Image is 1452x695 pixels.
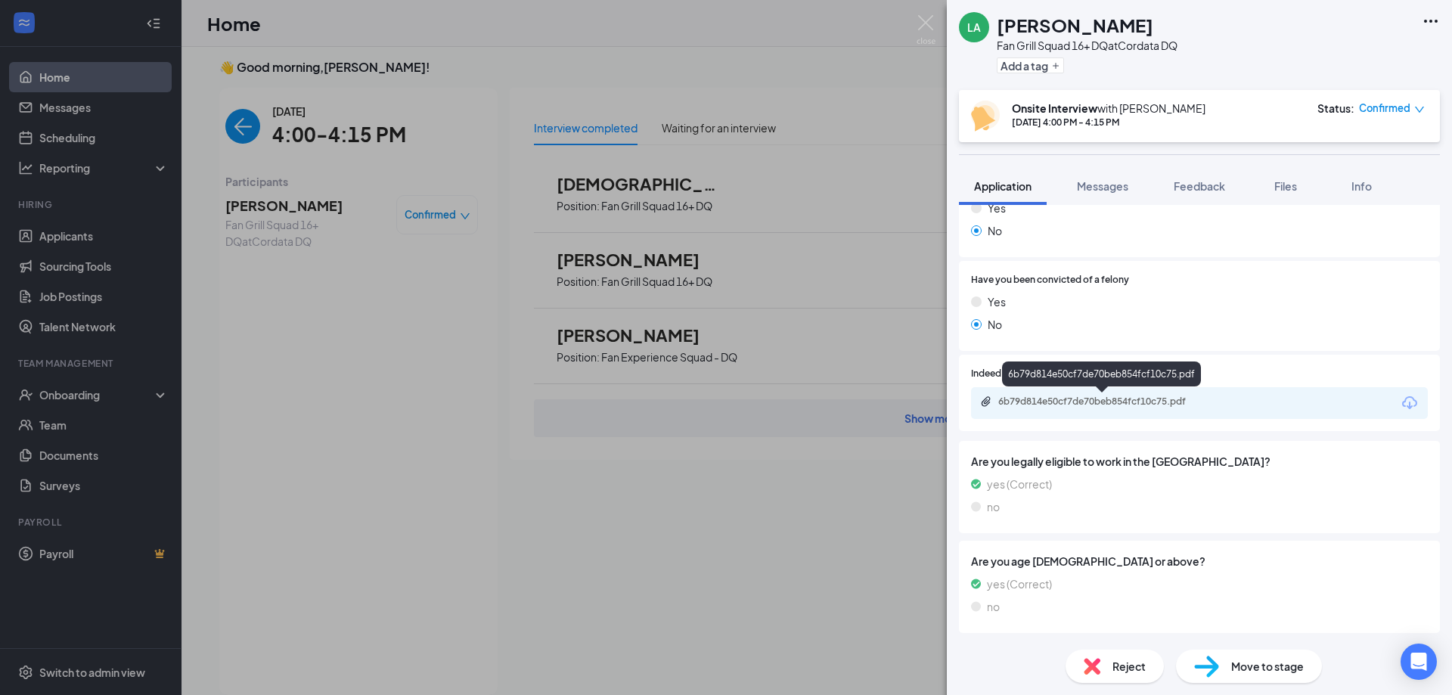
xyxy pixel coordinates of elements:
a: Paperclip6b79d814e50cf7de70beb854fcf10c75.pdf [980,396,1225,410]
span: No [988,222,1002,239]
div: 6b79d814e50cf7de70beb854fcf10c75.pdf [998,396,1210,408]
div: 6b79d814e50cf7de70beb854fcf10c75.pdf [1002,361,1201,386]
span: Are you legally eligible to work in the [GEOGRAPHIC_DATA]? [971,453,1428,470]
div: Status : [1317,101,1354,116]
svg: Paperclip [980,396,992,408]
span: yes (Correct) [987,576,1052,592]
span: no [987,498,1000,515]
span: Yes [988,200,1006,216]
div: Fan Grill Squad 16+ DQ at Cordata DQ [997,38,1177,53]
span: Move to stage [1231,658,1304,675]
div: [DATE] 4:00 PM - 4:15 PM [1012,116,1205,129]
span: Feedback [1174,179,1225,193]
span: down [1414,104,1425,115]
span: Info [1351,179,1372,193]
span: yes (Correct) [987,476,1052,492]
span: Yes [988,293,1006,310]
span: Files [1274,179,1297,193]
div: Open Intercom Messenger [1401,644,1437,680]
div: LA [967,20,981,35]
span: Application [974,179,1032,193]
span: Confirmed [1359,101,1410,116]
button: PlusAdd a tag [997,57,1064,73]
span: Reject [1112,658,1146,675]
div: with [PERSON_NAME] [1012,101,1205,116]
span: No [988,316,1002,333]
svg: Ellipses [1422,12,1440,30]
span: Have you been convicted of a felony [971,273,1129,287]
svg: Download [1401,394,1419,412]
span: Messages [1077,179,1128,193]
span: no [987,598,1000,615]
span: Are you age [DEMOGRAPHIC_DATA] or above? [971,553,1428,569]
h1: [PERSON_NAME] [997,12,1153,38]
b: Onsite Interview [1012,101,1097,115]
span: Indeed Resume [971,367,1038,381]
svg: Plus [1051,61,1060,70]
